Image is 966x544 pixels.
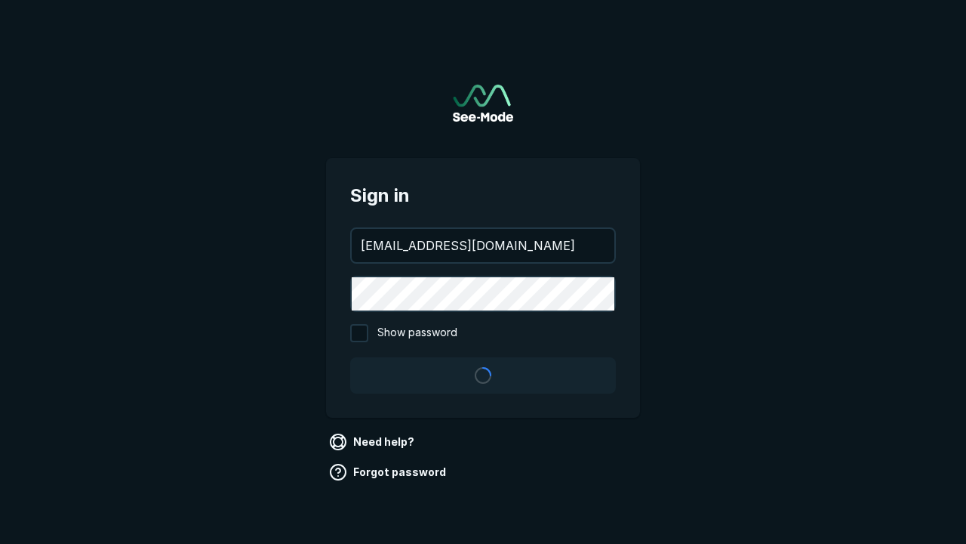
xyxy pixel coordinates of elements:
span: Show password [377,324,457,342]
a: Need help? [326,430,420,454]
span: Sign in [350,182,616,209]
img: See-Mode Logo [453,85,513,122]
input: your@email.com [352,229,614,262]
a: Go to sign in [453,85,513,122]
a: Forgot password [326,460,452,484]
